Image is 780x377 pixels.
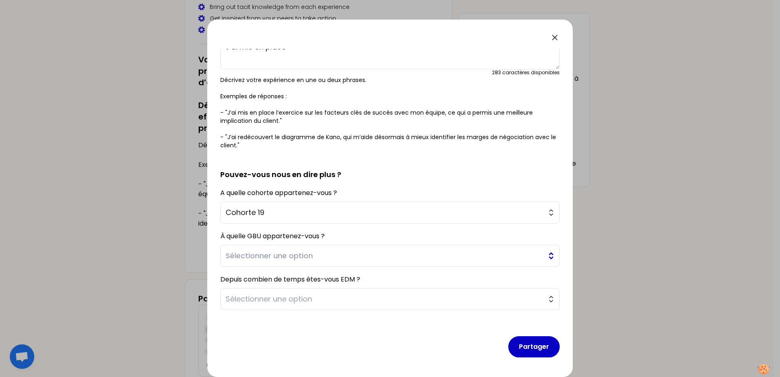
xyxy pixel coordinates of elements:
button: Partager [508,336,560,357]
button: Cohorte 19 [220,202,560,224]
p: Décrivez votre expérience en une ou deux phrases. Exemples de réponses : - "J’ai mis en place l’e... [220,76,560,149]
label: Depuis combien de temps êtes-vous EDM ? [220,275,360,284]
h2: Pouvez-vous nous en dire plus ? [220,156,560,180]
span: Cohorte 19 [226,207,543,218]
label: A quelle cohorte appartenez-vous ? [220,188,337,197]
textarea: J'ai mis en place [220,36,560,69]
div: 283 caractères disponibles [492,69,560,76]
button: Sélectionner une option [220,245,560,267]
span: Sélectionner une option [226,250,543,262]
label: À quelle GBU appartenez-vous ? [220,231,325,241]
button: Sélectionner une option [220,288,560,310]
span: Sélectionner une option [226,293,543,305]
